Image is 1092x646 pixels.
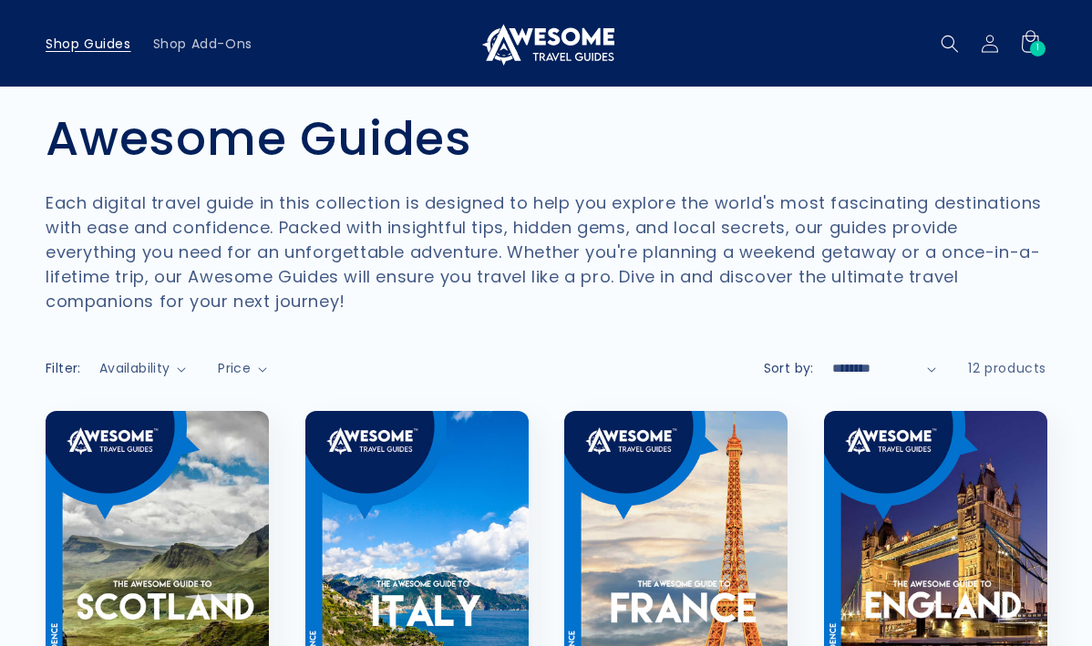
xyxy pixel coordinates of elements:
[46,109,1046,168] h1: Awesome Guides
[142,25,263,63] a: Shop Add-Ons
[471,15,622,72] a: Awesome Travel Guides
[46,190,1046,313] p: Each digital travel guide in this collection is designed to help you explore the world's most fas...
[1036,41,1040,56] span: 1
[218,359,251,377] span: Price
[46,359,81,378] h2: Filter:
[930,24,970,64] summary: Search
[968,359,1046,377] span: 12 products
[218,359,267,378] summary: Price
[478,22,614,66] img: Awesome Travel Guides
[153,36,252,52] span: Shop Add-Ons
[35,25,142,63] a: Shop Guides
[99,359,170,377] span: Availability
[99,359,186,378] summary: Availability (0 selected)
[46,36,131,52] span: Shop Guides
[764,359,814,377] label: Sort by:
